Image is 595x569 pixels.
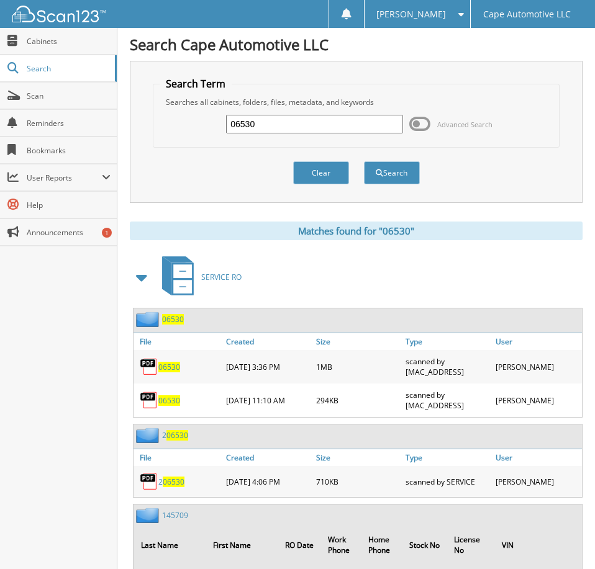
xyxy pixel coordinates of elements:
[102,228,112,238] div: 1
[130,34,583,55] h1: Search Cape Automotive LLC
[160,97,552,107] div: Searches all cabinets, folders, files, metadata, and keywords
[364,161,420,184] button: Search
[362,527,402,563] th: Home Phone
[136,311,162,327] img: folder2.png
[162,430,188,441] a: 206530
[27,172,102,183] span: User Reports
[493,333,582,350] a: User
[130,222,583,240] div: Matches found for "06530"
[155,253,242,302] a: SERVICE RO
[207,527,278,563] th: First Name
[27,91,111,101] span: Scan
[140,472,158,491] img: PDF.png
[134,333,223,350] a: File
[223,387,312,414] div: [DATE] 11:10 AM
[493,469,582,494] div: [PERSON_NAME]
[27,63,109,74] span: Search
[402,469,492,494] div: scanned by SERVICE
[158,362,180,372] a: 06530
[313,353,402,380] div: 1MB
[493,387,582,414] div: [PERSON_NAME]
[27,145,111,156] span: Bookmarks
[27,118,111,128] span: Reminders
[496,527,581,563] th: VIN
[166,430,188,441] span: 06530
[437,120,493,129] span: Advanced Search
[162,314,184,325] a: 06530
[402,353,492,380] div: scanned by [MAC_ADDRESS]
[533,509,595,569] iframe: Chat Widget
[313,469,402,494] div: 710KB
[279,527,320,563] th: RO Date
[322,527,361,563] th: Work Phone
[140,357,158,376] img: PDF.png
[223,333,312,350] a: Created
[136,508,162,523] img: folder2.png
[313,449,402,466] a: Size
[160,77,232,91] legend: Search Term
[493,353,582,380] div: [PERSON_NAME]
[313,333,402,350] a: Size
[223,353,312,380] div: [DATE] 3:36 PM
[483,11,571,18] span: Cape Automotive LLC
[162,510,188,521] a: 145709
[402,387,492,414] div: scanned by [MAC_ADDRESS]
[27,227,111,238] span: Announcements
[402,449,492,466] a: Type
[376,11,446,18] span: [PERSON_NAME]
[163,477,184,487] span: 06530
[158,395,180,406] a: 06530
[136,428,162,443] img: folder2.png
[402,333,492,350] a: Type
[12,6,106,22] img: scan123-logo-white.svg
[201,272,242,282] span: SERVICE RO
[140,391,158,410] img: PDF.png
[27,200,111,210] span: Help
[313,387,402,414] div: 294KB
[223,469,312,494] div: [DATE] 4:06 PM
[135,527,206,563] th: Last Name
[158,477,184,487] a: 206530
[403,527,447,563] th: Stock No
[223,449,312,466] a: Created
[134,449,223,466] a: File
[448,527,494,563] th: License No
[493,449,582,466] a: User
[293,161,349,184] button: Clear
[27,36,111,47] span: Cabinets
